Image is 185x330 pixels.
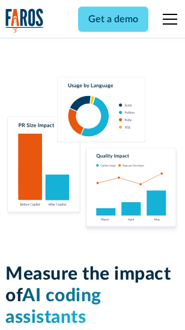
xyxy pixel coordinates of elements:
img: Logo of the analytics and reporting company Faros. [5,8,44,33]
h1: Measure the impact of [5,263,180,328]
img: Charts tracking GitHub Copilot's usage and impact on velocity and quality [5,77,180,235]
a: Get a demo [78,7,148,32]
a: home [5,8,44,33]
div: menu [156,5,180,34]
span: AI coding assistants [5,287,102,326]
